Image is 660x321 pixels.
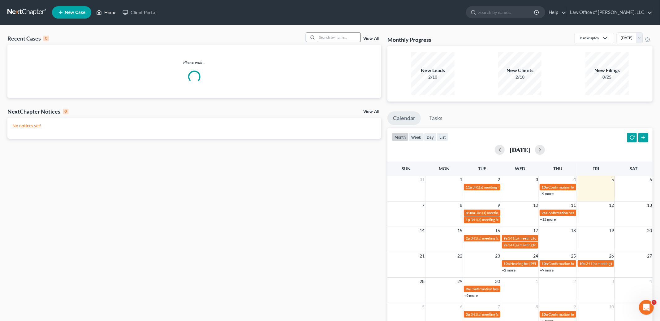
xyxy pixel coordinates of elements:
span: 24 [533,252,539,260]
span: 341(a) meeting for [PERSON_NAME] [471,217,530,222]
span: 1 [535,278,539,285]
span: 26 [608,252,615,260]
span: 10a [541,312,548,317]
h3: Monthly Progress [387,36,431,43]
span: 9 [497,202,501,209]
span: Hearing for [PERSON_NAME] & [PERSON_NAME] [511,261,592,266]
span: 27 [646,252,653,260]
button: week [408,133,424,141]
span: 9 [573,303,577,310]
span: 10 [608,303,615,310]
span: 23 [495,252,501,260]
span: 9a [504,236,508,241]
span: 4 [649,278,653,285]
span: Fri [593,166,599,171]
button: list [437,133,448,141]
span: 8:30a [466,210,475,215]
span: 1 [459,176,463,183]
div: NextChapter Notices [7,108,68,115]
span: 20 [646,227,653,234]
div: 2/10 [498,74,541,80]
span: 5 [611,176,615,183]
span: 2 [497,176,501,183]
input: Search by name... [317,33,360,42]
span: 9a [466,287,470,291]
span: 12 [608,202,615,209]
button: month [392,133,408,141]
p: Please wait... [7,59,381,66]
a: +9 more [540,191,554,196]
div: 2/10 [411,74,455,80]
a: View All [363,110,379,114]
span: 6 [649,176,653,183]
a: Calendar [387,111,421,125]
span: 1p [466,217,470,222]
div: 0 [63,109,68,114]
span: 341(a) meeting for [PERSON_NAME] [586,261,646,266]
input: Search by name... [478,7,535,18]
span: 19 [608,227,615,234]
div: Bankruptcy [580,35,599,41]
h2: [DATE] [510,146,530,153]
span: 8 [535,303,539,310]
span: Confirmation hearing for [PERSON_NAME] [548,261,619,266]
span: 10a [504,261,510,266]
p: No notices yet! [12,123,376,129]
span: 31 [419,176,425,183]
span: 3 [535,176,539,183]
span: 4 [573,176,577,183]
span: 7 [497,303,501,310]
div: 0/25 [585,74,629,80]
span: 16 [495,227,501,234]
span: New Case [65,10,85,15]
a: +9 more [540,268,554,272]
span: Thu [553,166,562,171]
span: 29 [457,278,463,285]
span: 10 [533,202,539,209]
a: +2 more [502,268,516,272]
span: 341(a) meeting for [PERSON_NAME] [508,236,568,241]
div: New Clients [498,67,541,74]
span: 7 [421,202,425,209]
span: 341(a) meeting for [PERSON_NAME] [471,236,530,241]
span: 5 [421,303,425,310]
span: 10a [580,261,586,266]
span: 3 [611,278,615,285]
span: Confirmation hearing for [PERSON_NAME] & [PERSON_NAME] [470,287,573,291]
div: New Leads [411,67,455,74]
span: 11a [466,185,472,189]
span: 10a [541,261,548,266]
span: 25 [571,252,577,260]
a: +9 more [464,293,478,298]
span: 11 [571,202,577,209]
span: 21 [419,252,425,260]
span: 10a [541,185,548,189]
a: Tasks [424,111,448,125]
span: 13 [646,202,653,209]
a: +12 more [540,217,556,222]
span: Confirmation hearing for [PERSON_NAME] & [PERSON_NAME] [548,312,651,317]
span: 2p [466,236,470,241]
div: Recent Cases [7,35,49,42]
span: 3p [466,312,470,317]
span: 22 [457,252,463,260]
a: Help [546,7,566,18]
span: 341(a) meeting for [PERSON_NAME] [471,312,530,317]
span: 9a [504,243,508,247]
a: Home [93,7,119,18]
a: Law Office of [PERSON_NAME], LLC [567,7,652,18]
span: 341(a) meeting for [PERSON_NAME] [476,210,535,215]
div: New Filings [585,67,629,74]
span: 30 [495,278,501,285]
span: Mon [439,166,450,171]
a: View All [363,37,379,41]
span: 17 [533,227,539,234]
span: 14 [419,227,425,234]
span: 15 [457,227,463,234]
span: 9a [541,210,546,215]
span: 8 [459,202,463,209]
span: Wed [515,166,525,171]
span: Confirmation hearing for [PERSON_NAME] [546,210,616,215]
span: 6 [459,303,463,310]
span: Sun [402,166,411,171]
